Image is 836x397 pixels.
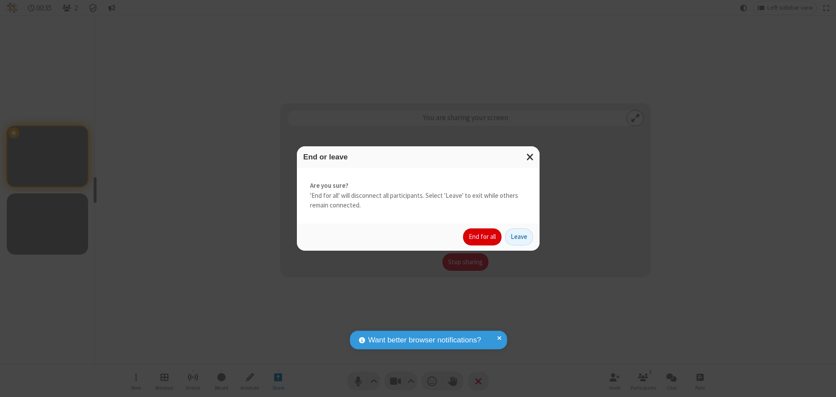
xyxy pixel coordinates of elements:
[521,146,540,168] button: Close modal
[463,228,502,246] button: End for all
[297,168,540,224] div: 'End for all' will disconnect all participants. Select 'Leave' to exit while others remain connec...
[310,181,526,191] strong: Are you sure?
[505,228,533,246] button: Leave
[368,335,481,346] span: Want better browser notifications?
[303,153,533,161] h3: End or leave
